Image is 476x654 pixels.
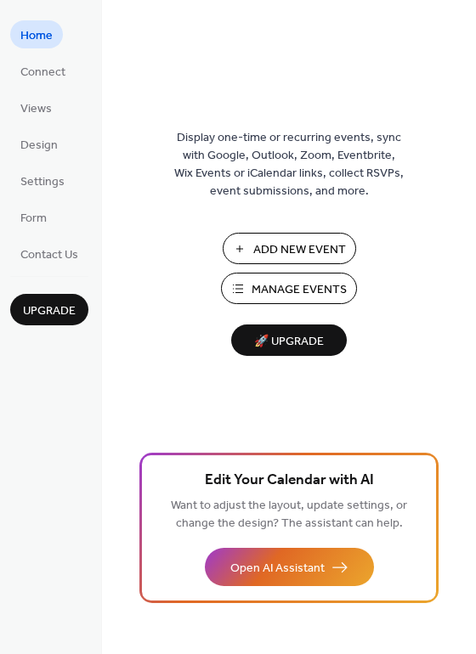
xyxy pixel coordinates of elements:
[20,27,53,45] span: Home
[231,324,347,356] button: 🚀 Upgrade
[10,203,57,231] a: Form
[205,548,374,586] button: Open AI Assistant
[174,129,404,200] span: Display one-time or recurring events, sync with Google, Outlook, Zoom, Eventbrite, Wix Events or ...
[20,137,58,155] span: Design
[253,241,346,259] span: Add New Event
[10,240,88,268] a: Contact Us
[10,57,76,85] a: Connect
[252,281,347,299] span: Manage Events
[20,173,65,191] span: Settings
[10,20,63,48] a: Home
[20,64,65,82] span: Connect
[205,469,374,493] span: Edit Your Calendar with AI
[10,93,62,121] a: Views
[230,560,325,578] span: Open AI Assistant
[20,100,52,118] span: Views
[20,210,47,228] span: Form
[10,294,88,325] button: Upgrade
[23,302,76,320] span: Upgrade
[10,130,68,158] a: Design
[241,330,337,353] span: 🚀 Upgrade
[171,494,407,535] span: Want to adjust the layout, update settings, or change the design? The assistant can help.
[10,166,75,195] a: Settings
[223,233,356,264] button: Add New Event
[20,246,78,264] span: Contact Us
[221,273,357,304] button: Manage Events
